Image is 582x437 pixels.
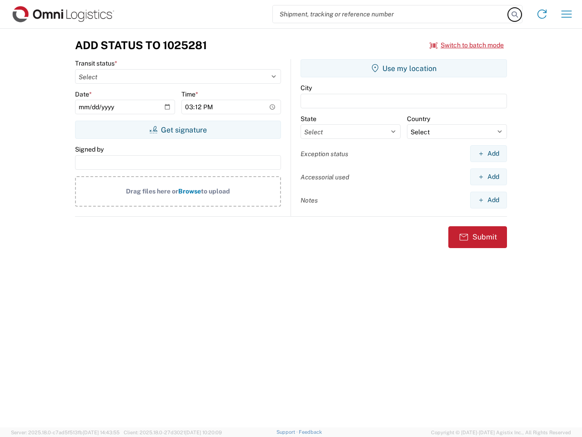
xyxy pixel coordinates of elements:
[470,168,507,185] button: Add
[301,84,312,92] label: City
[301,196,318,204] label: Notes
[301,59,507,77] button: Use my location
[431,428,571,437] span: Copyright © [DATE]-[DATE] Agistix Inc., All Rights Reserved
[470,192,507,208] button: Add
[470,145,507,162] button: Add
[407,115,430,123] label: Country
[75,39,207,52] h3: Add Status to 1025281
[75,121,281,139] button: Get signature
[201,188,230,195] span: to upload
[430,38,504,53] button: Switch to batch mode
[75,59,117,67] label: Transit status
[273,5,508,23] input: Shipment, tracking or reference number
[448,226,507,248] button: Submit
[181,90,198,98] label: Time
[178,188,201,195] span: Browse
[75,90,92,98] label: Date
[11,430,120,435] span: Server: 2025.18.0-c7ad5f513fb
[126,188,178,195] span: Drag files here or
[124,430,222,435] span: Client: 2025.18.0-27d3021
[185,430,222,435] span: [DATE] 10:20:09
[75,145,104,153] label: Signed by
[301,150,348,158] label: Exception status
[276,429,299,435] a: Support
[301,173,349,181] label: Accessorial used
[301,115,316,123] label: State
[83,430,120,435] span: [DATE] 14:43:55
[299,429,322,435] a: Feedback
